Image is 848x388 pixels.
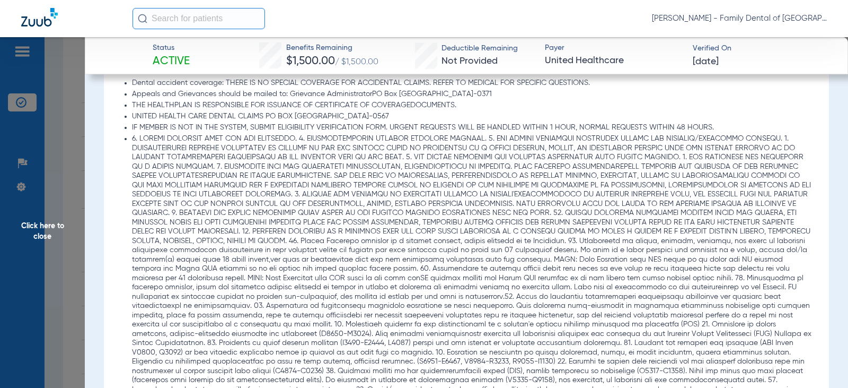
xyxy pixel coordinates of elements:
[132,79,812,88] li: Dental accident coverage: THERE IS NO SPECIAL COVERAGE FOR ACCIDENTAL CLAIMS. REFER TO MEDICAL FO...
[286,56,335,67] span: $1,500.00
[652,13,827,24] span: [PERSON_NAME] - Family Dental of [GEOGRAPHIC_DATA]
[21,8,58,27] img: Zuub Logo
[545,42,683,54] span: Payer
[693,55,719,68] span: [DATE]
[286,42,378,54] span: Benefits Remaining
[335,58,378,66] span: / $1,500.00
[441,56,498,66] span: Not Provided
[153,42,190,54] span: Status
[132,112,812,122] li: UNITED HEALTH CARE DENTAL CLAIMS PO BOX [GEOGRAPHIC_DATA]-0567
[545,54,683,67] span: United Healthcare
[132,8,265,29] input: Search for patients
[132,101,812,110] li: THE HEALTHPLAN IS RESPONSIBLE FOR ISSUANCE OF CERTIFICATE OF COVERAGEDOCUMENTS.
[132,123,812,133] li: IF MEMBER IS NOT IN THE SYSTEM, SUBMIT ELIGIBILITY VERIFICATION FORM. URGENT REQUESTS WILL BE HAN...
[441,43,518,54] span: Deductible Remaining
[138,14,147,23] img: Search Icon
[153,54,190,69] span: Active
[693,43,831,54] span: Verified On
[132,90,812,99] li: Appeals and Grievances should be mailed to: Grievance AdministratorPO Box [GEOGRAPHIC_DATA]-0371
